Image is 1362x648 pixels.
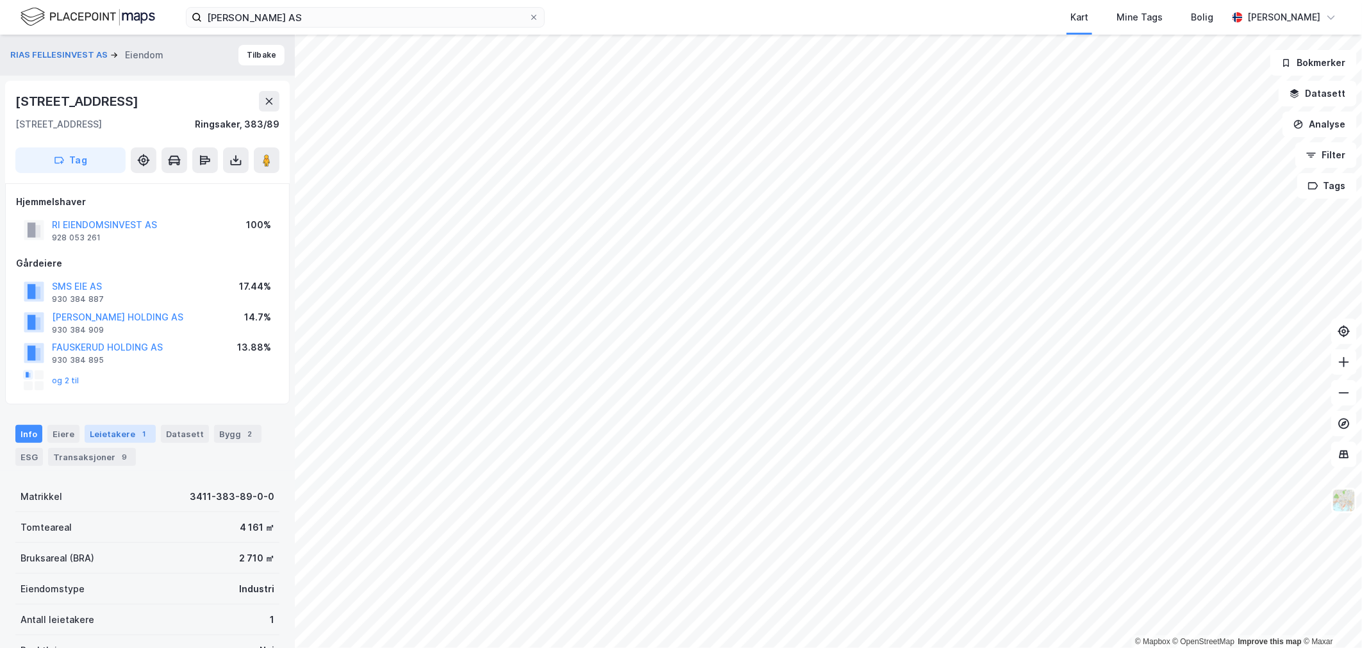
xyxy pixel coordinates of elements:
[21,581,85,597] div: Eiendomstype
[21,612,94,627] div: Antall leietakere
[125,47,163,63] div: Eiendom
[15,117,102,132] div: [STREET_ADDRESS]
[15,448,43,466] div: ESG
[244,310,271,325] div: 14.7%
[138,428,151,440] div: 1
[240,520,274,535] div: 4 161 ㎡
[1298,586,1362,648] div: Kontrollprogram for chat
[1279,81,1357,106] button: Datasett
[85,425,156,443] div: Leietakere
[1332,488,1356,513] img: Z
[1248,10,1321,25] div: [PERSON_NAME]
[52,325,104,335] div: 930 384 909
[21,551,94,566] div: Bruksareal (BRA)
[52,294,104,304] div: 930 384 887
[161,425,209,443] div: Datasett
[1117,10,1163,25] div: Mine Tags
[239,551,274,566] div: 2 710 ㎡
[15,425,42,443] div: Info
[21,6,155,28] img: logo.f888ab2527a4732fd821a326f86c7f29.svg
[1070,10,1088,25] div: Kart
[16,194,279,210] div: Hjemmelshaver
[52,355,104,365] div: 930 384 895
[270,612,274,627] div: 1
[1270,50,1357,76] button: Bokmerker
[1238,637,1302,646] a: Improve this map
[118,451,131,463] div: 9
[1298,586,1362,648] iframe: Chat Widget
[10,49,110,62] button: RIAS FELLESINVEST AS
[1295,142,1357,168] button: Filter
[21,489,62,504] div: Matrikkel
[1283,112,1357,137] button: Analyse
[1135,637,1170,646] a: Mapbox
[244,428,256,440] div: 2
[21,520,72,535] div: Tomteareal
[190,489,274,504] div: 3411-383-89-0-0
[1173,637,1235,646] a: OpenStreetMap
[52,233,101,243] div: 928 053 261
[237,340,271,355] div: 13.88%
[239,279,271,294] div: 17.44%
[238,45,285,65] button: Tilbake
[246,217,271,233] div: 100%
[1191,10,1213,25] div: Bolig
[202,8,529,27] input: Søk på adresse, matrikkel, gårdeiere, leietakere eller personer
[47,425,79,443] div: Eiere
[195,117,279,132] div: Ringsaker, 383/89
[15,147,126,173] button: Tag
[1297,173,1357,199] button: Tags
[15,91,141,112] div: [STREET_ADDRESS]
[16,256,279,271] div: Gårdeiere
[214,425,262,443] div: Bygg
[48,448,136,466] div: Transaksjoner
[239,581,274,597] div: Industri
